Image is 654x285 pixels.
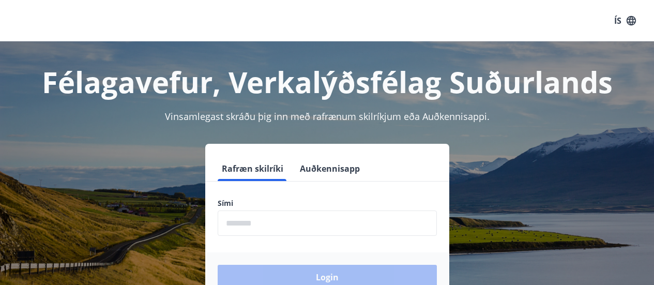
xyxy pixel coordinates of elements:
[218,156,287,181] button: Rafræn skilríki
[218,198,437,208] label: Sími
[165,110,490,123] span: Vinsamlegast skráðu þig inn með rafrænum skilríkjum eða Auðkennisappi.
[609,11,642,30] button: ÍS
[12,62,642,101] h1: Félagavefur, Verkalýðsfélag Suðurlands
[296,156,364,181] button: Auðkennisapp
